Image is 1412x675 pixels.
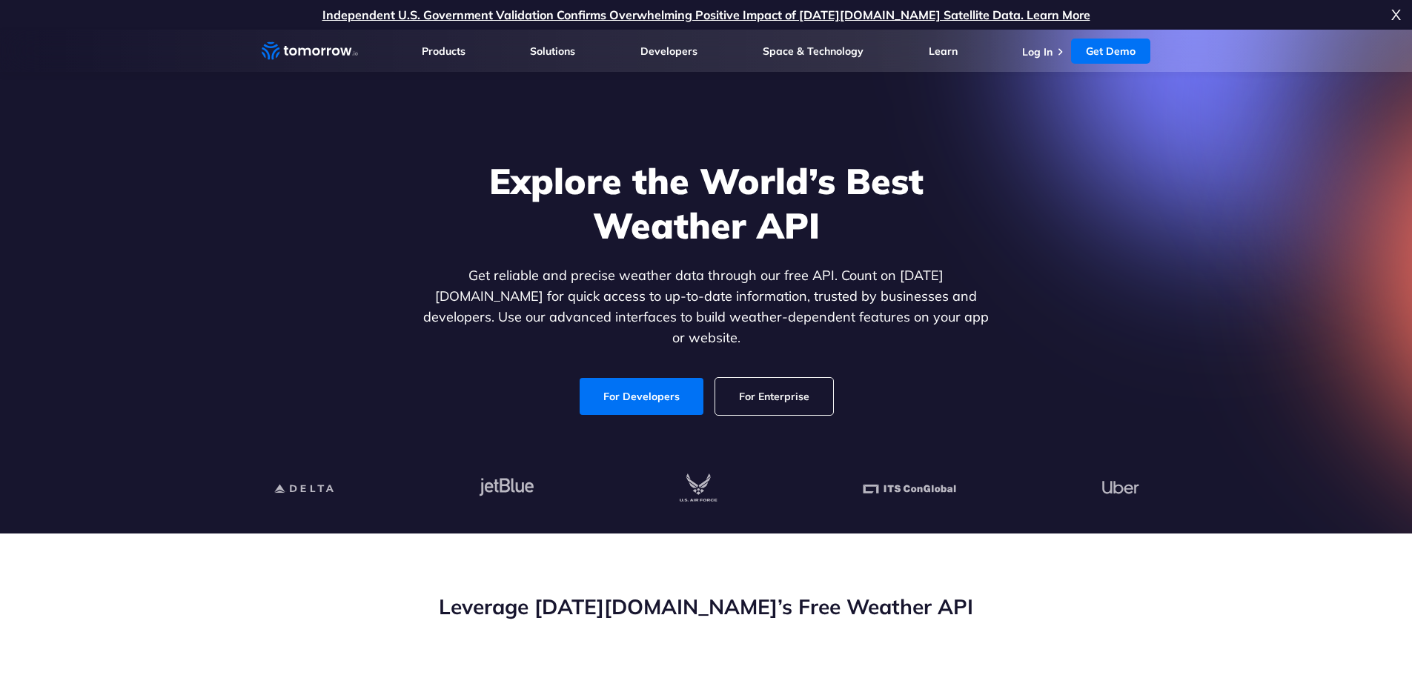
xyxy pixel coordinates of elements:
a: Products [422,44,465,58]
a: Log In [1022,45,1053,59]
p: Get reliable and precise weather data through our free API. Count on [DATE][DOMAIN_NAME] for quic... [420,265,992,348]
h1: Explore the World’s Best Weather API [420,159,992,247]
a: Get Demo [1071,39,1150,64]
a: For Developers [580,378,703,415]
a: Developers [640,44,697,58]
a: Independent U.S. Government Validation Confirms Overwhelming Positive Impact of [DATE][DOMAIN_NAM... [322,7,1090,22]
a: Learn [929,44,958,58]
a: Solutions [530,44,575,58]
a: Home link [262,40,358,62]
h2: Leverage [DATE][DOMAIN_NAME]’s Free Weather API [262,593,1151,621]
a: Space & Technology [763,44,864,58]
a: For Enterprise [715,378,833,415]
